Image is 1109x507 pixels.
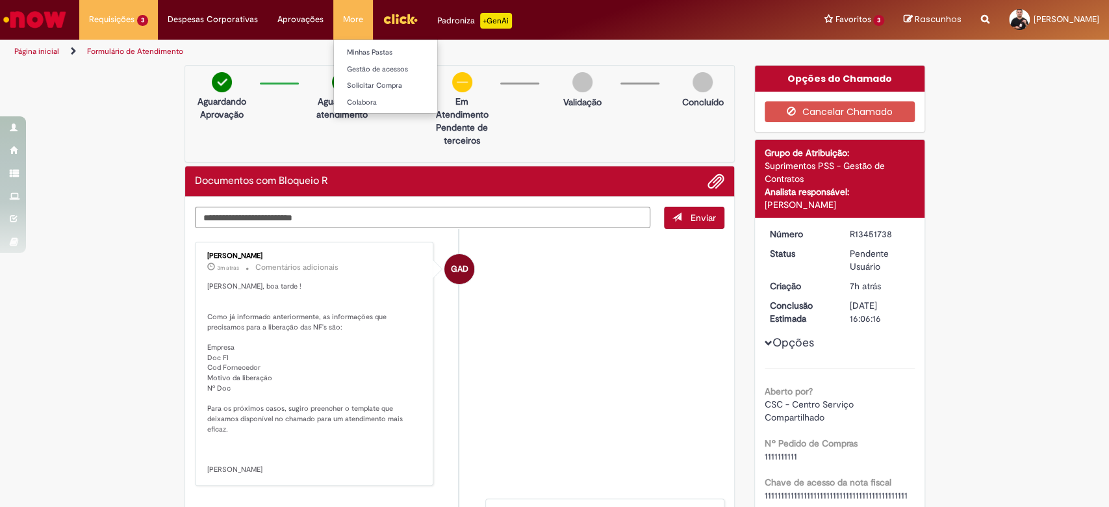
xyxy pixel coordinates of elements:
[195,175,328,187] h2: Documentos com Bloqueio R Histórico de tíquete
[765,450,797,462] span: 1111111111
[334,79,477,93] a: Solicitar Compra
[765,437,858,449] b: Nº Pedido de Compras
[207,252,424,260] div: [PERSON_NAME]
[765,185,915,198] div: Analista responsável:
[693,72,713,92] img: img-circle-grey.png
[691,212,716,224] span: Enviar
[431,121,494,147] p: Pendente de terceiros
[383,9,418,29] img: click_logo_yellow_360x200.png
[572,72,593,92] img: img-circle-grey.png
[10,40,730,64] ul: Trilhas de página
[207,281,424,475] p: [PERSON_NAME], boa tarde ! Como já informado anteriormente, as informações que precisamos para a ...
[168,13,258,26] span: Despesas Corporativas
[760,299,840,325] dt: Conclusão Estimada
[760,247,840,260] dt: Status
[195,207,651,229] textarea: Digite sua mensagem aqui...
[431,95,494,121] p: Em Atendimento
[437,13,512,29] div: Padroniza
[190,95,253,121] p: Aguardando Aprovação
[915,13,962,25] span: Rascunhos
[765,198,915,211] div: [PERSON_NAME]
[14,46,59,57] a: Página inicial
[904,14,962,26] a: Rascunhos
[835,13,871,26] span: Favoritos
[707,173,724,190] button: Adicionar anexos
[451,253,468,285] span: GAD
[765,476,891,488] b: Chave de acesso da nota fiscal
[765,146,915,159] div: Grupo de Atribuição:
[682,96,723,109] p: Concluído
[480,13,512,29] p: +GenAi
[212,72,232,92] img: check-circle-green.png
[760,227,840,240] dt: Número
[333,39,438,114] ul: More
[334,62,477,77] a: Gestão de acessos
[87,46,183,57] a: Formulário de Atendimento
[760,279,840,292] dt: Criação
[217,264,239,272] time: 27/08/2025 17:45:18
[89,13,134,26] span: Requisições
[850,280,881,292] time: 27/08/2025 11:06:11
[255,262,338,273] small: Comentários adicionais
[217,264,239,272] span: 3m atrás
[765,489,908,501] span: 11111111111111111111111111111111111111111111
[1034,14,1099,25] span: [PERSON_NAME]
[850,280,881,292] span: 7h atrás
[334,45,477,60] a: Minhas Pastas
[850,299,910,325] div: [DATE] 16:06:16
[563,96,602,109] p: Validação
[334,96,477,110] a: Colabora
[1,6,68,32] img: ServiceNow
[137,15,148,26] span: 3
[311,95,374,121] p: Aguardando atendimento
[765,159,915,185] div: Suprimentos PSS - Gestão de Contratos
[444,254,474,284] div: Gabriela Alves De Souza
[755,66,924,92] div: Opções do Chamado
[452,72,472,92] img: circle-minus.png
[873,15,884,26] span: 3
[277,13,324,26] span: Aprovações
[850,227,910,240] div: R13451738
[664,207,724,229] button: Enviar
[850,279,910,292] div: 27/08/2025 11:06:11
[765,398,856,423] span: CSC - Centro Serviço Compartilhado
[332,72,352,92] img: check-circle-green.png
[765,385,813,397] b: Aberto por?
[765,101,915,122] button: Cancelar Chamado
[850,247,910,273] div: Pendente Usuário
[343,13,363,26] span: More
